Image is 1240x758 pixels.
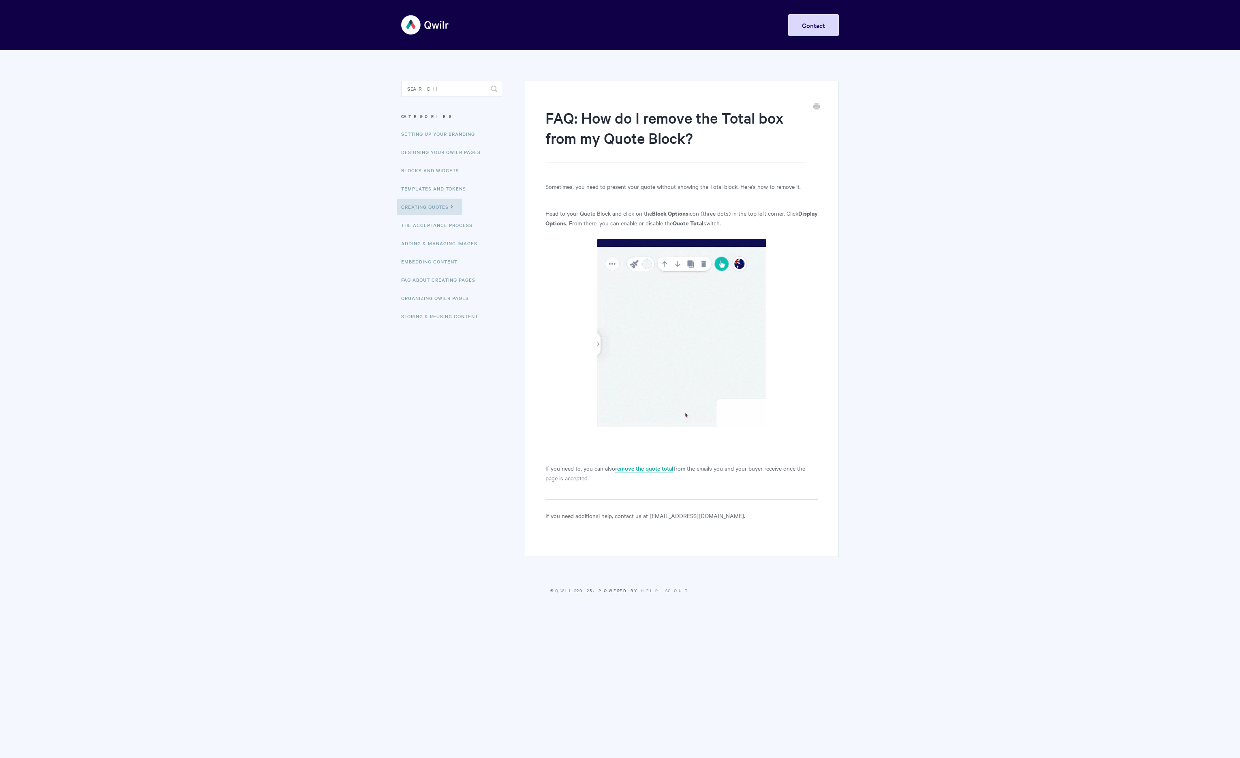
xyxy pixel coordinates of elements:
[597,238,766,427] img: file-oGU2nWtfRA.gif
[673,218,703,227] strong: Quote Total
[401,290,475,306] a: Organizing Qwilr Pages
[545,182,818,191] p: Sometimes, you need to present your quote without showing the Total block. Here's how to remove it.
[397,199,462,215] a: Creating Quotes
[652,209,688,217] strong: Block Options
[401,81,502,97] input: Search
[401,162,465,178] a: Blocks and Widgets
[545,107,806,163] h1: FAQ: How do I remove the Total box from my Quote Block?
[401,587,839,594] p: © 2025.
[788,14,839,36] a: Contact
[813,103,820,111] a: Print this Article
[641,587,690,593] a: Help Scout
[401,253,464,270] a: Embedding Content
[545,511,818,520] p: If you need additional help, contact us at [EMAIL_ADDRESS][DOMAIN_NAME].
[401,235,483,251] a: Adding & Managing Images
[401,10,449,40] img: Qwilr Help Center
[545,209,818,227] strong: Display Options
[599,587,690,593] span: Powered by
[555,587,577,593] a: Qwilr
[401,308,484,324] a: Storing & Reusing Content
[545,208,818,228] p: Head to your Quote Block and click on the icon (three dots) in the top left corner. Click . From ...
[401,144,487,160] a: Designing Your Qwilr Pages
[401,180,472,197] a: Templates and Tokens
[401,126,481,142] a: Setting up your Branding
[545,463,818,483] p: If you need to, you can also from the emails you and your buyer receive once the page is accepted.
[401,272,481,288] a: FAQ About Creating Pages
[401,217,479,233] a: The Acceptance Process
[401,109,502,124] h3: Categories
[615,464,673,473] a: remove the quote total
